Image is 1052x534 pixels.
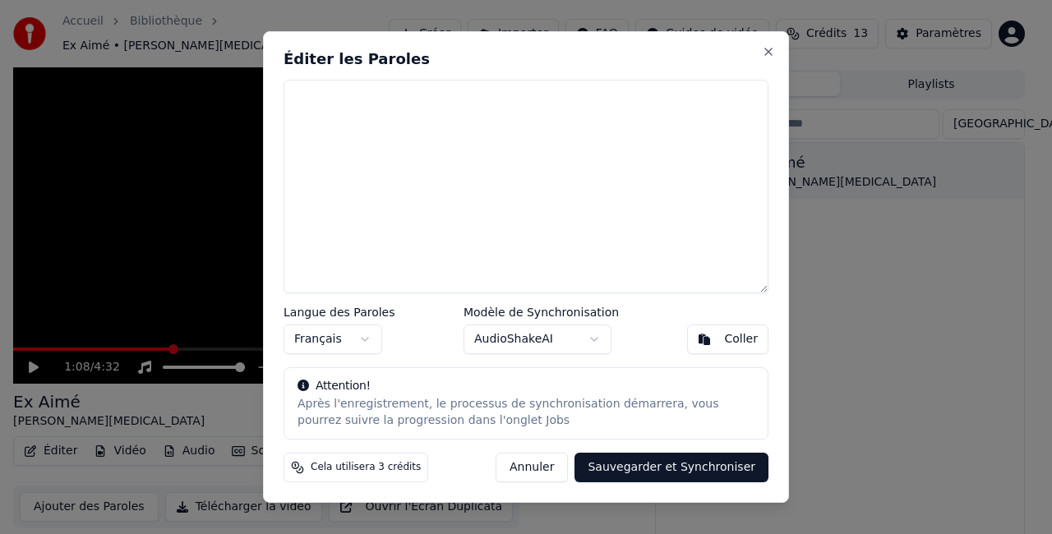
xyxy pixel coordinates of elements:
[574,453,768,482] button: Sauvegarder et Synchroniser
[284,52,768,67] h2: Éditer les Paroles
[687,325,768,354] button: Coller
[311,461,421,474] span: Cela utilisera 3 crédits
[496,453,568,482] button: Annuler
[464,306,619,318] label: Modèle de Synchronisation
[284,306,395,318] label: Langue des Paroles
[298,378,754,394] div: Attention!
[298,396,754,429] div: Après l'enregistrement, le processus de synchronisation démarrera, vous pourrez suivre la progres...
[724,331,758,348] div: Coller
